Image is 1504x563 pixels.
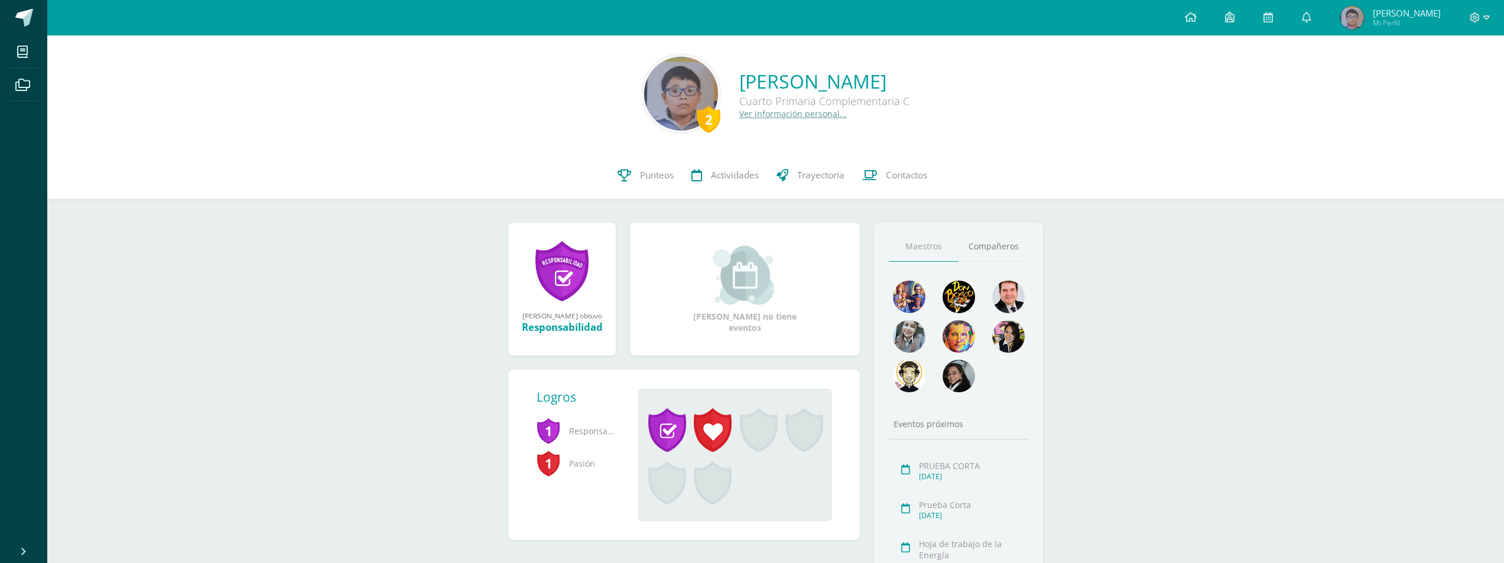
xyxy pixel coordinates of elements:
span: Trayectoria [797,169,844,181]
div: [DATE] [919,471,1025,481]
div: [DATE] [919,510,1025,520]
div: 2 [697,106,720,133]
a: Maestros [889,232,959,262]
span: Punteos [640,169,674,181]
a: Contactos [853,152,936,199]
div: Hoja de trabajo de la Energía [919,538,1025,561]
img: 6dd7792c7e46e34e896b3f92f39c73ee.png [893,360,925,392]
img: 79570d67cb4e5015f1d97fde0ec62c05.png [992,281,1025,313]
img: 88256b496371d55dc06d1c3f8a5004f4.png [893,281,925,313]
span: Pasión [537,447,619,480]
span: Mi Perfil [1373,18,1441,28]
div: Responsabilidad [520,320,604,334]
img: 657983025bc339f3e4dda0fefa4d5b83.png [1340,6,1364,30]
span: Contactos [886,169,927,181]
span: 1 [537,417,560,444]
a: Compañeros [959,232,1028,262]
a: Trayectoria [768,152,853,199]
a: [PERSON_NAME] [739,69,909,94]
div: [PERSON_NAME] no tiene eventos [686,246,804,333]
img: 2f956a6dd2c7db1a1667ddb66e3307b6.png [943,320,975,353]
img: 6377130e5e35d8d0020f001f75faf696.png [943,360,975,392]
span: Actividades [711,169,759,181]
span: [PERSON_NAME] [1373,7,1441,19]
div: Cuarto Primaria Complementaria C [739,94,909,108]
span: 1 [537,450,560,477]
span: Responsabilidad [537,415,619,447]
img: 45bd7986b8947ad7e5894cbc9b781108.png [893,320,925,353]
div: PRUEBA CORTA [919,460,1025,471]
a: Ver información personal... [739,108,847,119]
img: event_small.png [713,246,777,305]
a: Actividades [683,152,768,199]
div: Prueba Corta [919,499,1025,510]
div: Eventos próximos [889,418,1028,429]
img: 29fc2a48271e3f3676cb2cb292ff2552.png [943,281,975,313]
div: Logros [537,389,629,405]
img: 2a83020cc04ad2f4b011f66474d11350.png [644,57,718,131]
img: ddcb7e3f3dd5693f9a3e043a79a89297.png [992,320,1025,353]
div: [PERSON_NAME] obtuvo [520,311,604,320]
a: Punteos [609,152,683,199]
